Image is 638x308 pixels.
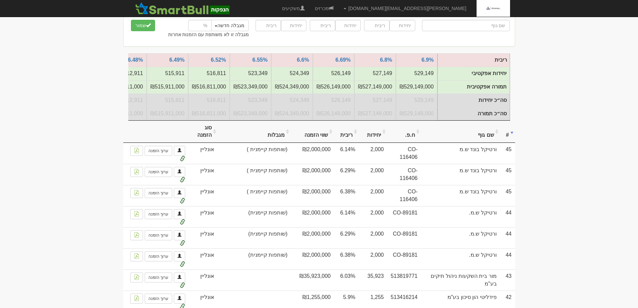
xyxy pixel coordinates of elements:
[364,20,389,31] input: ריבית
[253,57,268,63] a: 6.55%
[188,20,212,31] input: %
[421,121,500,143] th: שם גוף: activate to sort column ascending
[313,80,354,94] td: תמורה אפקטיבית
[189,269,218,291] td: אונליין
[147,80,188,94] td: תמורה אפקטיבית
[389,20,415,31] input: יחידות
[387,164,421,185] td: CO-116406
[281,20,306,31] input: יחידות
[134,232,139,238] img: pdf-file-icon.png
[396,107,437,120] td: סה״כ תמורה
[421,185,500,206] td: ורטיקל בונד ש.מ
[313,107,354,120] td: סה״כ תמורה
[145,272,172,283] a: ערוך הזמנה
[421,143,500,164] td: ורטיקל בונד ש.מ
[189,185,218,206] td: אונליין
[359,121,387,143] th: יחידות: activate to sort column ascending
[133,2,232,15] img: SmartBull Logo
[421,227,500,248] td: ורטיקל ש.מ.
[359,143,387,164] td: 2,000
[189,164,218,185] td: אונליין
[291,248,334,269] td: ₪2,000,000
[354,107,396,120] td: סה״כ תמורה
[189,248,218,269] td: אונליין
[437,80,510,94] td: תמורה אפקטיבית
[354,80,396,94] td: תמורה אפקטיבית
[188,94,230,107] td: סה״כ יחידות
[500,143,515,164] td: 45
[500,248,515,269] td: 44
[134,169,139,174] img: pdf-file-icon.png
[168,31,249,38] label: מגבלה זו לא משותפת עם הזמנות אחרות
[297,57,309,63] a: 6.6%
[145,230,172,240] a: ערוך הזמנה
[189,121,218,143] th: סוג הזמנה: activate to sort column ascending
[291,206,334,227] td: ₪2,000,000
[334,121,359,143] th: ריבית: activate to sort column ascending
[291,269,334,291] td: ₪35,923,000
[221,251,287,259] span: (שותפות קיימנית)
[147,67,188,80] td: יחידות אפקטיבי
[387,269,421,291] td: 513819771
[359,269,387,291] td: 35,923
[271,94,313,107] td: סה״כ יחידות
[313,67,354,80] td: יחידות אפקטיבי
[387,185,421,206] td: CO-116406
[335,20,361,31] input: יחידות
[500,206,515,227] td: 44
[313,94,354,107] td: סה״כ יחידות
[359,206,387,227] td: 2,000
[437,107,510,120] td: סה״כ תמורה
[145,146,172,156] a: ערוך הזמנה
[387,248,421,269] td: CO-89181
[500,185,515,206] td: 45
[211,57,226,63] a: 6.52%
[271,67,313,80] td: יחידות אפקטיבי
[189,227,218,248] td: אונליין
[221,230,287,238] span: (שותפות קיימנית)
[256,20,281,31] input: ריבית
[221,167,287,175] span: (שותפות קיימנית )
[354,67,396,80] td: יחידות אפקטיבי
[421,164,500,185] td: ורטיקל בונד ש.מ
[221,188,287,196] span: (שותפות קיימנית )
[422,20,510,31] input: שם גוף
[359,164,387,185] td: 2,000
[271,80,313,94] td: תמורה אפקטיבית
[134,296,139,301] img: pdf-file-icon.png
[230,67,271,80] td: יחידות אפקטיבי
[291,227,334,248] td: ₪2,000,000
[291,185,334,206] td: ₪2,000,000
[310,20,335,31] input: ריבית
[221,209,287,217] span: (שותפות קיימנית)
[359,248,387,269] td: 2,000
[271,107,313,120] td: סה״כ תמורה
[230,107,271,120] td: סה״כ תמורה
[334,185,359,206] td: 6.38%
[396,94,437,107] td: סה״כ יחידות
[145,251,172,261] a: ערוך הזמנה
[188,80,230,94] td: תמורה אפקטיבית
[230,80,271,94] td: תמורה אפקטיבית
[336,57,351,63] a: 6.69%
[145,209,172,219] a: ערוך הזמנה
[334,143,359,164] td: 6.14%
[437,67,510,80] td: יחידות אפקטיבי
[291,143,334,164] td: ₪2,000,000
[334,227,359,248] td: 6.29%
[500,269,515,291] td: 43
[221,146,287,153] span: (שותפות קיימנית )
[500,121,515,143] th: #: activate to sort column ascending
[134,148,139,153] img: pdf-file-icon.png
[147,107,188,120] td: סה״כ תמורה
[334,248,359,269] td: 6.38%
[437,54,510,67] td: ריבית
[387,206,421,227] td: CO-89181
[396,67,437,80] td: יחידות אפקטיבי
[134,211,139,217] img: pdf-file-icon.png
[189,143,218,164] td: אונליין
[145,294,172,304] a: ערוך הזמנה
[188,107,230,120] td: סה״כ תמורה
[131,20,155,31] button: שמור
[334,206,359,227] td: 6.14%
